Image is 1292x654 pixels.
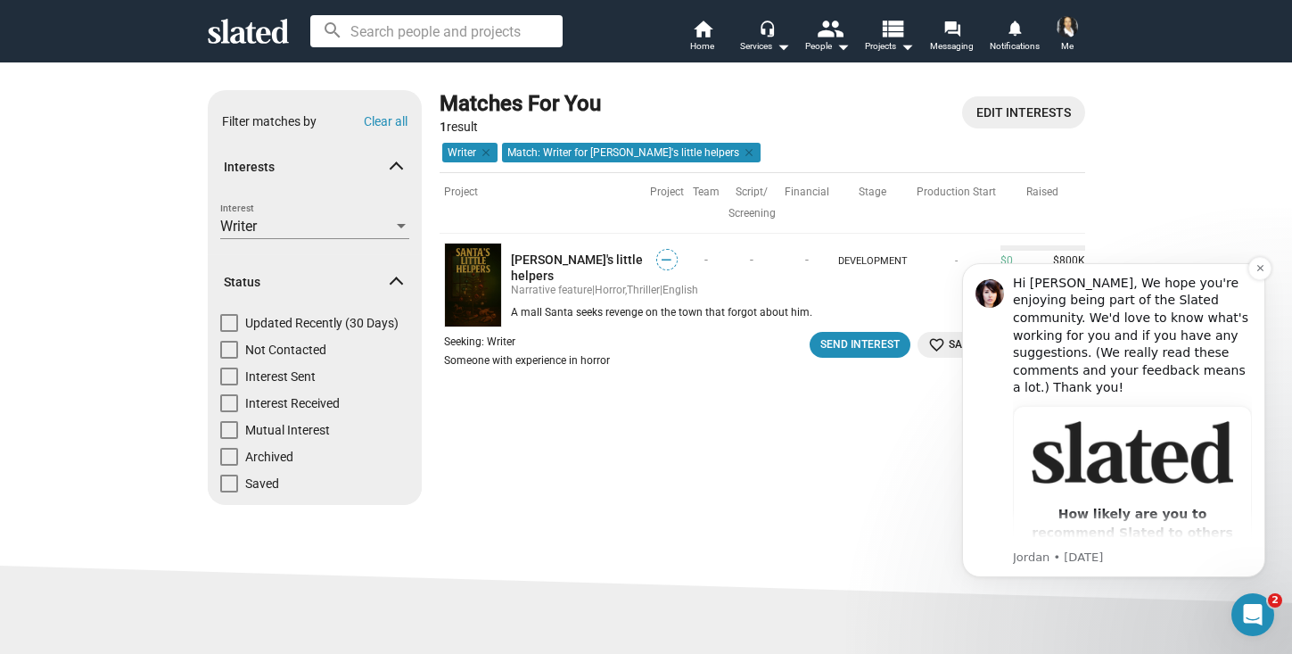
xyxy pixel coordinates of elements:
[943,20,960,37] mat-icon: forum
[440,120,478,134] span: result
[245,368,316,385] span: Interest Sent
[834,233,912,284] td: Development
[740,36,790,57] div: Services
[690,36,714,57] span: Home
[834,172,912,234] th: Stage
[440,90,601,119] div: Matches For You
[780,172,834,234] th: Financial
[1046,12,1089,59] button: Soraya MireMe
[896,36,918,57] mat-icon: arrow_drop_down
[772,36,794,57] mat-icon: arrow_drop_down
[878,15,904,41] mat-icon: view_list
[444,353,610,368] div: Someone with experience in horror
[688,172,724,234] th: Team
[245,394,340,412] span: Interest Received
[820,335,900,354] div: Send Interest
[442,143,498,162] mat-chip: Writer
[657,252,677,269] span: —
[816,15,842,41] mat-icon: people
[444,243,502,327] img: Santa's little helpers
[671,18,734,57] a: Home
[511,306,1085,320] div: A mall Santa seeks revenge on the town that forgot about him.
[660,284,662,296] span: |
[739,145,755,161] mat-icon: clear
[832,36,853,57] mat-icon: arrow_drop_down
[245,448,293,466] span: Archived
[976,96,1071,128] span: Edit Interests
[627,284,660,296] span: Thriller
[796,18,859,57] button: People
[1061,36,1074,57] span: Me
[476,145,492,161] mat-icon: clear
[222,113,317,130] div: Filter matches by
[440,120,447,134] strong: 1
[935,241,1292,645] iframe: Intercom notifications message
[724,172,780,234] th: Script/ Screening
[865,36,914,57] span: Projects
[208,314,422,501] div: Status
[364,114,407,128] button: Clear all
[1006,19,1023,36] mat-icon: notifications
[440,172,511,234] th: Project
[1057,16,1078,37] img: Soraya Mire
[734,18,796,57] button: Services
[692,18,713,39] mat-icon: home
[224,274,391,291] span: Status
[1000,172,1085,234] th: Raised
[917,254,996,269] div: -
[688,233,724,284] td: -
[208,200,422,255] div: Interests
[1231,593,1274,636] iframe: Intercom live chat
[1268,593,1282,608] span: 2
[859,18,921,57] button: Projects
[444,335,515,348] span: Seeking: Writer
[502,143,761,162] mat-chip: Match: Writer for [PERSON_NAME]'s little helpers
[208,139,422,196] mat-expansion-panel-header: Interests
[921,18,983,57] a: Messaging
[962,96,1085,128] a: Open profile page - Settings dialog
[245,341,326,359] span: Not Contacted
[595,284,627,296] span: Horror,
[646,172,688,234] th: Project
[724,233,780,284] td: -
[224,159,391,176] span: Interests
[983,18,1046,57] a: Notifications
[780,233,834,284] td: -
[805,36,850,57] div: People
[511,252,646,284] a: [PERSON_NAME]'s little helpers
[759,20,775,36] mat-icon: headset_mic
[912,172,1000,234] th: Production Start
[208,253,422,310] mat-expansion-panel-header: Status
[662,284,698,296] span: English
[220,218,257,235] span: Writer
[245,475,279,493] span: Saved
[810,332,910,358] button: Send Interest
[511,284,595,296] span: Narrative feature |
[928,335,975,354] span: Save
[930,36,974,57] span: Messaging
[928,336,945,353] mat-icon: favorite_border
[310,15,563,47] input: Search people and projects
[918,332,986,358] button: Save
[990,36,1040,57] span: Notifications
[245,314,399,332] span: Updated Recently (30 Days)
[245,421,330,439] span: Mutual Interest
